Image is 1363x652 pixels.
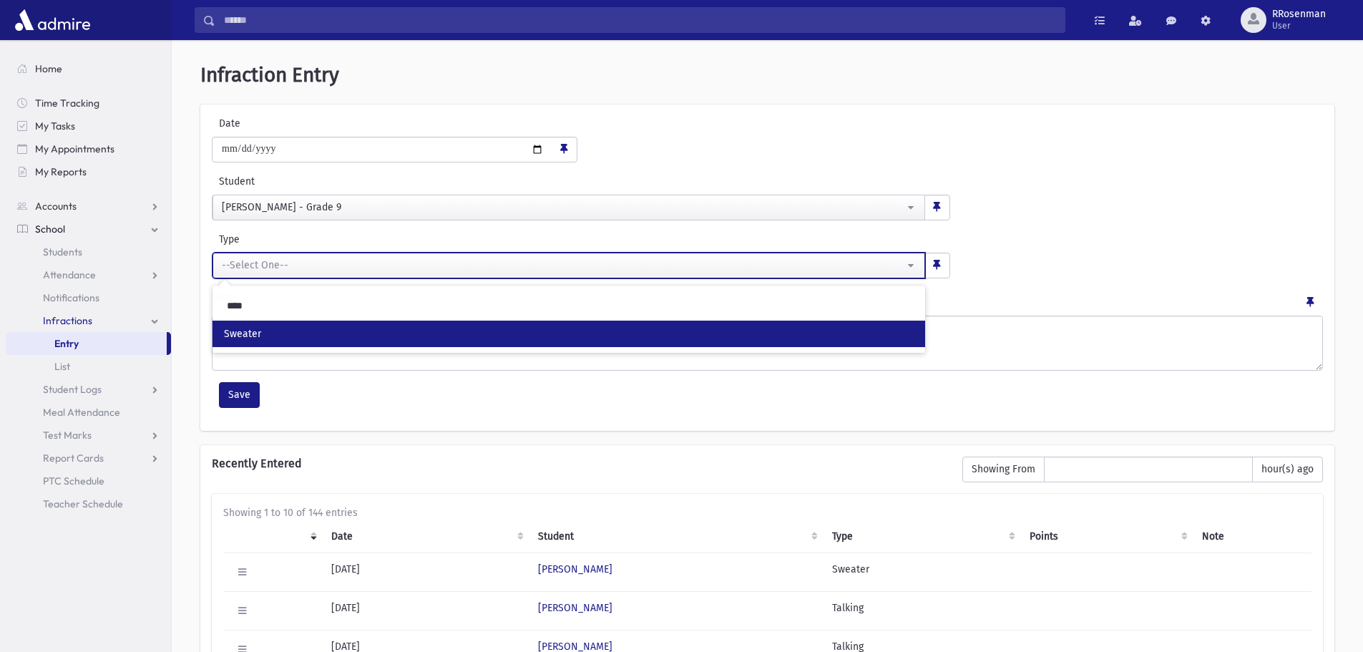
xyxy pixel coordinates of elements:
span: My Tasks [35,120,75,132]
span: Test Marks [43,429,92,442]
th: Date: activate to sort column ascending [323,520,529,553]
span: My Appointments [35,142,114,155]
span: School [35,223,65,235]
h6: Recently Entered [212,457,948,470]
a: Attendance [6,263,171,286]
th: Note [1193,520,1311,553]
span: Notifications [43,291,99,304]
div: [PERSON_NAME] - Grade 9 [222,200,904,215]
span: Teacher Schedule [43,497,123,510]
span: Infractions [43,314,92,327]
a: Entry [6,332,167,355]
label: Student [212,174,704,189]
span: Students [43,245,82,258]
a: Accounts [6,195,171,218]
span: Student Logs [43,383,102,396]
button: Wurzburger, Chany - Grade 9 [212,195,925,220]
span: Time Tracking [35,97,99,110]
input: Search [215,7,1065,33]
div: --Select One-- [222,258,904,273]
a: Teacher Schedule [6,492,171,515]
span: Entry [54,337,79,350]
a: PTC Schedule [6,469,171,492]
a: My Appointments [6,137,171,160]
th: Student: activate to sort column ascending [529,520,824,553]
a: Student Logs [6,378,171,401]
span: Home [35,62,62,75]
a: Home [6,57,171,80]
label: Date [212,116,333,131]
a: Students [6,240,171,263]
span: Report Cards [43,452,104,464]
a: [PERSON_NAME] [538,602,612,614]
div: Showing 1 to 10 of 144 entries [223,505,1311,520]
a: Meal Attendance [6,401,171,424]
a: List [6,355,171,378]
th: Points: activate to sort column ascending [1021,520,1193,553]
a: My Reports [6,160,171,183]
a: Time Tracking [6,92,171,115]
span: PTC Schedule [43,475,104,487]
span: RRosenman [1272,9,1326,20]
td: Talking [824,591,1021,630]
span: List [54,360,70,373]
th: Type: activate to sort column ascending [824,520,1021,553]
input: Search [218,294,919,318]
a: School [6,218,171,240]
span: Attendance [43,268,96,281]
span: Showing From [962,457,1045,482]
label: Note [212,290,234,310]
span: Infraction Entry [200,63,339,87]
a: Notifications [6,286,171,309]
a: [PERSON_NAME] [538,563,612,575]
label: Type [212,232,581,247]
td: Sweater [824,553,1021,591]
a: Report Cards [6,447,171,469]
td: [DATE] [323,553,529,591]
span: User [1272,20,1326,31]
img: AdmirePro [11,6,94,34]
span: My Reports [35,165,87,178]
span: Sweater [224,327,261,341]
a: My Tasks [6,115,171,137]
a: Infractions [6,309,171,332]
button: Save [219,382,260,408]
button: --Select One-- [212,253,925,278]
td: [DATE] [323,591,529,630]
span: Meal Attendance [43,406,120,419]
a: Test Marks [6,424,171,447]
span: hour(s) ago [1252,457,1323,482]
span: Accounts [35,200,77,213]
